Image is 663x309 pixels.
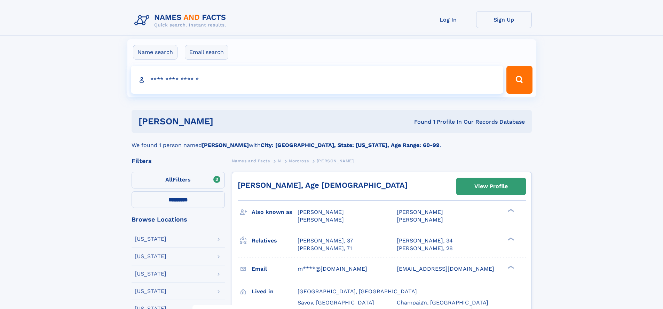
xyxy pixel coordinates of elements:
a: [PERSON_NAME], 34 [397,237,453,245]
span: [EMAIL_ADDRESS][DOMAIN_NAME] [397,265,494,272]
span: [PERSON_NAME] [298,209,344,215]
a: [PERSON_NAME], 71 [298,245,352,252]
div: ❯ [506,265,514,269]
div: ❯ [506,208,514,213]
div: Found 1 Profile In Our Records Database [314,118,525,126]
img: Logo Names and Facts [132,11,232,30]
div: [US_STATE] [135,288,166,294]
div: View Profile [474,178,508,194]
a: [PERSON_NAME], 28 [397,245,453,252]
h3: Relatives [252,235,298,247]
a: View Profile [457,178,526,195]
div: [US_STATE] [135,271,166,277]
label: Filters [132,172,225,188]
span: [GEOGRAPHIC_DATA], [GEOGRAPHIC_DATA] [298,288,417,295]
a: N [278,156,281,165]
div: [US_STATE] [135,254,166,259]
input: search input [131,66,504,94]
b: City: [GEOGRAPHIC_DATA], State: [US_STATE], Age Range: 60-99 [261,142,440,148]
span: Savoy, [GEOGRAPHIC_DATA] [298,299,374,306]
a: [PERSON_NAME], Age [DEMOGRAPHIC_DATA] [238,181,408,190]
label: Email search [185,45,228,60]
div: ❯ [506,237,514,241]
span: [PERSON_NAME] [317,159,354,163]
div: Browse Locations [132,216,225,223]
a: Sign Up [476,11,532,28]
a: Log In [420,11,476,28]
button: Search Button [506,66,532,94]
h3: Also known as [252,206,298,218]
div: Filters [132,158,225,164]
span: [PERSON_NAME] [397,216,443,223]
label: Name search [133,45,177,60]
span: Norcross [289,159,309,163]
h3: Lived in [252,286,298,298]
a: Names and Facts [232,156,270,165]
a: Norcross [289,156,309,165]
h1: [PERSON_NAME] [139,117,314,126]
a: [PERSON_NAME], 37 [298,237,353,245]
span: [PERSON_NAME] [298,216,344,223]
span: Champaign, [GEOGRAPHIC_DATA] [397,299,488,306]
b: [PERSON_NAME] [202,142,249,148]
div: [US_STATE] [135,236,166,242]
span: N [278,159,281,163]
span: [PERSON_NAME] [397,209,443,215]
div: We found 1 person named with . [132,133,532,149]
h3: Email [252,263,298,275]
span: All [165,176,173,183]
